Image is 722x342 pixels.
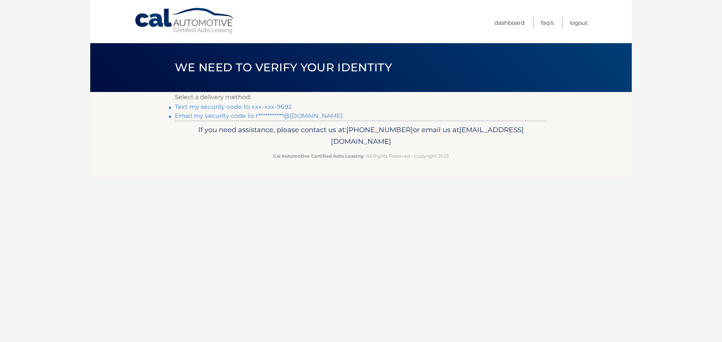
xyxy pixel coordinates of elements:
p: If you need assistance, please contact us at: or email us at [180,124,542,148]
a: Text my security code to xxx-xxx-9692 [175,103,292,110]
strong: Cal Automotive Certified Auto Leasing [273,153,363,159]
p: - All Rights Reserved - Copyright 2025 [180,152,542,160]
span: [PHONE_NUMBER] [346,125,413,134]
a: Cal Automotive [134,8,236,34]
a: FAQ's [541,17,554,29]
span: We need to verify your identity [175,60,392,74]
p: Select a delivery method: [175,92,547,102]
a: Logout [570,17,588,29]
a: Dashboard [494,17,525,29]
